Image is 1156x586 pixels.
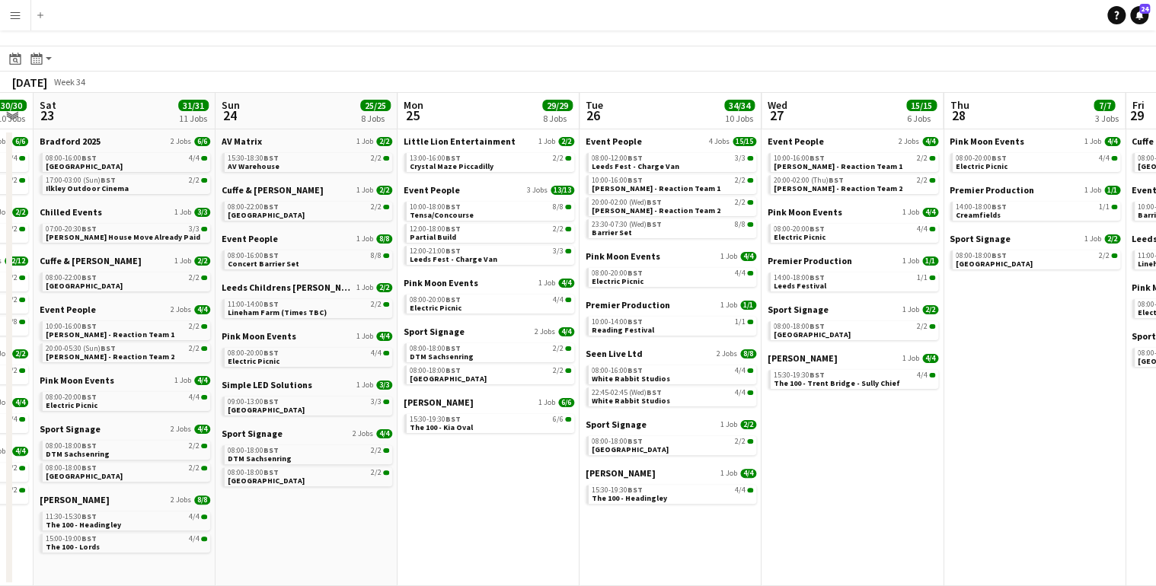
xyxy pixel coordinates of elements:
[263,299,279,309] span: BST
[40,206,102,218] span: Chilled Events
[228,161,279,171] span: AV Warehouse
[101,175,116,185] span: BST
[774,175,935,193] a: 20:00-02:00 (Thu)BST2/2[PERSON_NAME] - Reaction Team 2
[956,203,1007,211] span: 14:00-18:00
[376,283,392,292] span: 2/2
[592,276,643,286] span: Electric Picnic
[627,153,643,163] span: BST
[46,175,207,193] a: 17:00-03:00 (Sun)BST2/2Ilkley Outdoor Cinema
[40,135,210,206] div: Bradford 20252 Jobs6/608:00-16:00BST4/4[GEOGRAPHIC_DATA]17:00-03:00 (Sun)BST2/2Ilkley Outdoor Cinema
[410,246,571,263] a: 12:00-21:00BST3/3Leeds Fest - Charge Van
[720,252,737,261] span: 1 Job
[592,221,662,228] span: 23:30-07:30 (Wed)
[228,202,389,219] a: 08:00-22:00BST2/2[GEOGRAPHIC_DATA]
[46,232,200,242] span: Sydelle House Move Already Paid
[774,371,825,379] span: 15:30-19:30
[592,177,643,184] span: 10:00-16:00
[445,224,461,234] span: BST
[46,321,207,339] a: 10:00-16:00BST2/2[PERSON_NAME] - Reaction Team 1
[410,202,571,219] a: 10:00-18:00BST8/8Tensa/Concourse
[46,224,207,241] a: 07:00-20:30BST3/3[PERSON_NAME] House Move Already Paid
[404,326,574,337] a: Sport Signage2 Jobs4/4
[810,321,825,331] span: BST
[586,348,643,359] span: Seen Live Ltd
[46,281,123,291] span: Halifax Square Chapel
[768,206,938,255] div: Pink Moon Events1 Job4/408:00-20:00BST4/4Electric Picnic
[1130,6,1148,24] a: 24
[12,137,28,146] span: 6/6
[735,199,746,206] span: 2/2
[592,269,643,277] span: 08:00-20:00
[445,246,461,256] span: BST
[950,135,1120,184] div: Pink Moon Events1 Job4/408:00-20:00BST4/4Electric Picnic
[1104,137,1120,146] span: 4/4
[410,232,456,242] span: Partial Build
[404,184,574,196] a: Event People3 Jobs13/13
[410,295,571,312] a: 08:00-20:00BST4/4Electric Picnic
[228,259,299,269] span: Concert Barrier Set
[228,348,389,365] a: 08:00-20:00BST4/4Electric Picnic
[194,208,210,217] span: 3/3
[647,197,662,207] span: BST
[829,175,844,185] span: BST
[404,135,574,147] a: Little Lion Entertainment1 Job2/2
[404,277,574,288] a: Pink Moon Events1 Job4/4
[222,184,392,196] a: Cuffe & [PERSON_NAME]1 Job2/2
[189,274,200,282] span: 2/2
[774,153,935,170] a: 10:00-16:00BST2/2[PERSON_NAME] - Reaction Team 1
[956,210,1001,220] span: Creamfields
[774,281,826,291] span: Leeds Festival
[445,365,461,375] span: BST
[922,354,938,363] span: 4/4
[40,206,210,218] a: Chilled Events1 Job3/3
[774,370,935,387] a: 15:30-19:30BST4/4The 100 - Trent Bridge - Sully Chief
[410,154,461,162] span: 13:00-16:00
[222,282,392,293] a: Leeds Childrens [PERSON_NAME]1 Job2/2
[720,301,737,310] span: 1 Job
[774,177,844,184] span: 20:00-02:00 (Thu)
[899,137,919,146] span: 2 Jobs
[228,299,389,317] a: 11:00-14:00BST2/2Lineham Farm (Times TBC)
[586,135,756,250] div: Event People4 Jobs15/1508:00-12:00BST3/3Leeds Fest - Charge Van10:00-16:00BST2/2[PERSON_NAME] - R...
[774,224,935,241] a: 08:00-20:00BST4/4Electric Picnic
[768,304,938,352] div: Sport Signage1 Job2/208:00-18:00BST2/2[GEOGRAPHIC_DATA]
[950,184,1120,233] div: Premier Production1 Job1/114:00-18:00BST1/1Creamfields
[376,186,392,195] span: 2/2
[445,343,461,353] span: BST
[956,252,1007,260] span: 08:00-18:00
[956,153,1117,170] a: 08:00-20:00BST4/4Electric Picnic
[46,153,207,170] a: 08:00-16:00BST4/4[GEOGRAPHIC_DATA]
[5,256,28,266] span: 12/12
[222,282,353,293] span: Leeds Childrens Charity Lineham
[81,272,97,282] span: BST
[627,365,643,375] span: BST
[922,137,938,146] span: 4/4
[410,224,571,241] a: 12:00-18:00BST2/2Partial Build
[356,234,373,244] span: 1 Job
[371,203,382,211] span: 2/2
[950,233,1120,244] a: Sport Signage1 Job2/2
[768,255,938,304] div: Premier Production1 Job1/114:00-18:00BST1/1Leeds Festival
[592,199,662,206] span: 20:00-02:00 (Wed)
[950,184,1120,196] a: Premier Production1 Job1/1
[735,367,746,374] span: 4/4
[356,186,373,195] span: 1 Job
[404,326,574,397] div: Sport Signage2 Jobs4/408:00-18:00BST2/2DTM Sachsenring08:00-18:00BST2/2[GEOGRAPHIC_DATA]
[371,252,382,260] span: 8/8
[404,277,574,326] div: Pink Moon Events1 Job4/408:00-20:00BST4/4Electric Picnic
[40,304,210,374] div: Event People2 Jobs4/410:00-16:00BST2/2[PERSON_NAME] - Reaction Team 120:00-05:30 (Sun)BST2/2[PERS...
[535,327,555,336] span: 2 Jobs
[101,343,116,353] span: BST
[46,154,97,162] span: 08:00-16:00
[627,175,643,185] span: BST
[46,272,207,290] a: 08:00-22:00BST2/2[GEOGRAPHIC_DATA]
[527,186,548,195] span: 3 Jobs
[922,256,938,266] span: 1/1
[445,295,461,304] span: BST
[410,210,474,220] span: Tensa/Concourse
[553,345,564,352] span: 2/2
[810,153,825,163] span: BST
[586,299,670,311] span: Premier Production
[950,135,1024,147] span: Pink Moon Events
[46,343,207,361] a: 20:00-05:30 (Sun)BST2/2[PERSON_NAME] - Reaction Team 2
